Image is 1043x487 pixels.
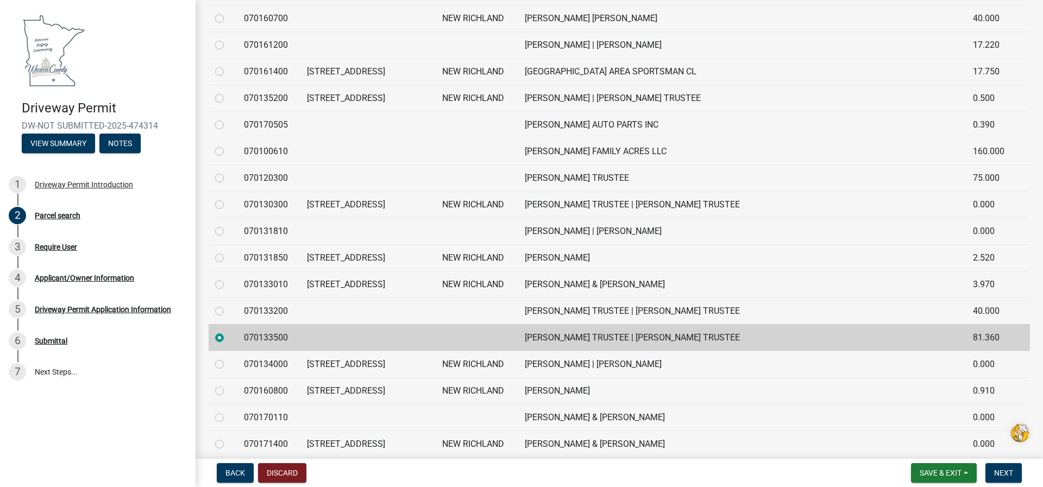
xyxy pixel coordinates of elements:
td: NEW RICHLAND [436,191,519,218]
td: [STREET_ADDRESS] [300,351,435,377]
img: Waseca County, Minnesota [22,11,86,89]
td: 40.000 [966,298,1016,324]
td: 070130300 [237,191,300,218]
td: 070161400 [237,58,300,85]
td: NEW RICHLAND [436,85,519,111]
div: 3 [9,238,26,256]
td: [STREET_ADDRESS] [300,431,435,457]
span: Save & Exit [920,469,962,477]
div: Parcel search [35,212,80,219]
div: Applicant/Owner Information [35,274,134,282]
td: 070160800 [237,377,300,404]
td: [PERSON_NAME] | [PERSON_NAME] [518,31,966,58]
td: [PERSON_NAME] TRUSTEE [518,165,966,191]
td: 070133200 [237,298,300,324]
td: [PERSON_NAME] [518,377,966,404]
td: 070131850 [237,244,300,271]
td: NEW RICHLAND [436,58,519,85]
td: [STREET_ADDRESS] [300,271,435,298]
td: 070120300 [237,165,300,191]
td: [PERSON_NAME] [PERSON_NAME] [518,5,966,31]
td: 0.910 [966,377,1016,404]
button: Save & Exit [911,463,977,483]
td: 0.500 [966,85,1016,111]
td: 160.000 [966,138,1016,165]
td: [GEOGRAPHIC_DATA] AREA SPORTSMAN CL [518,58,966,85]
td: [PERSON_NAME] TRUSTEE | [PERSON_NAME] TRUSTEE [518,324,966,351]
td: 0.000 [966,431,1016,457]
td: 070131810 [237,218,300,244]
td: 81.360 [966,324,1016,351]
td: 0.000 [966,404,1016,431]
td: 0.390 [966,111,1016,138]
div: 6 [9,332,26,350]
wm-modal-confirm: Notes [99,140,141,148]
span: Next [994,469,1013,477]
td: [PERSON_NAME] & [PERSON_NAME] [518,404,966,431]
div: 5 [9,301,26,318]
span: DW-NOT SUBMITTED-2025-474314 [22,121,174,131]
td: NEW RICHLAND [436,351,519,377]
td: NEW RICHLAND [436,244,519,271]
td: 070133500 [237,324,300,351]
td: [PERSON_NAME] & [PERSON_NAME] [518,431,966,457]
div: 7 [9,363,26,381]
td: [PERSON_NAME] | [PERSON_NAME] [518,351,966,377]
td: [PERSON_NAME] AUTO PARTS INC [518,111,966,138]
td: [PERSON_NAME] [518,244,966,271]
td: [PERSON_NAME] | [PERSON_NAME] [518,218,966,244]
button: Discard [258,463,306,483]
span: Back [225,469,245,477]
div: Submittal [35,337,67,345]
td: 070170110 [237,404,300,431]
div: 1 [9,176,26,193]
td: [PERSON_NAME] & [PERSON_NAME] [518,271,966,298]
td: [PERSON_NAME] TRUSTEE | [PERSON_NAME] TRUSTEE [518,191,966,218]
td: NEW RICHLAND [436,431,519,457]
td: 070100610 [237,138,300,165]
div: Driveway Permit Introduction [35,181,133,188]
td: [STREET_ADDRESS] [300,377,435,404]
td: [PERSON_NAME] | [PERSON_NAME] TRUSTEE [518,85,966,111]
button: Next [985,463,1022,483]
td: [STREET_ADDRESS] [300,244,435,271]
td: 070133010 [237,271,300,298]
div: 2 [9,207,26,224]
td: 40.000 [966,5,1016,31]
td: 070135200 [237,85,300,111]
td: 17.220 [966,31,1016,58]
td: NEW RICHLAND [436,377,519,404]
td: 070171400 [237,431,300,457]
td: 2.520 [966,244,1016,271]
td: 070170505 [237,111,300,138]
td: [PERSON_NAME] FAMILY ACRES LLC [518,138,966,165]
td: 070160700 [237,5,300,31]
td: [STREET_ADDRESS] [300,85,435,111]
div: Require User [35,243,77,251]
td: 070161200 [237,31,300,58]
button: Notes [99,134,141,153]
button: Back [217,463,254,483]
button: View Summary [22,134,95,153]
div: Driveway Permit Application Information [35,306,171,313]
wm-modal-confirm: Summary [22,140,95,148]
td: 0.000 [966,218,1016,244]
td: 0.000 [966,351,1016,377]
td: [STREET_ADDRESS] [300,58,435,85]
td: 17.750 [966,58,1016,85]
td: 070134000 [237,351,300,377]
td: 75.000 [966,165,1016,191]
td: 3.970 [966,271,1016,298]
td: [STREET_ADDRESS] [300,191,435,218]
td: NEW RICHLAND [436,271,519,298]
td: 0.000 [966,191,1016,218]
td: NEW RICHLAND [436,5,519,31]
h4: Driveway Permit [22,100,187,116]
td: [PERSON_NAME] TRUSTEE | [PERSON_NAME] TRUSTEE [518,298,966,324]
div: 4 [9,269,26,287]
